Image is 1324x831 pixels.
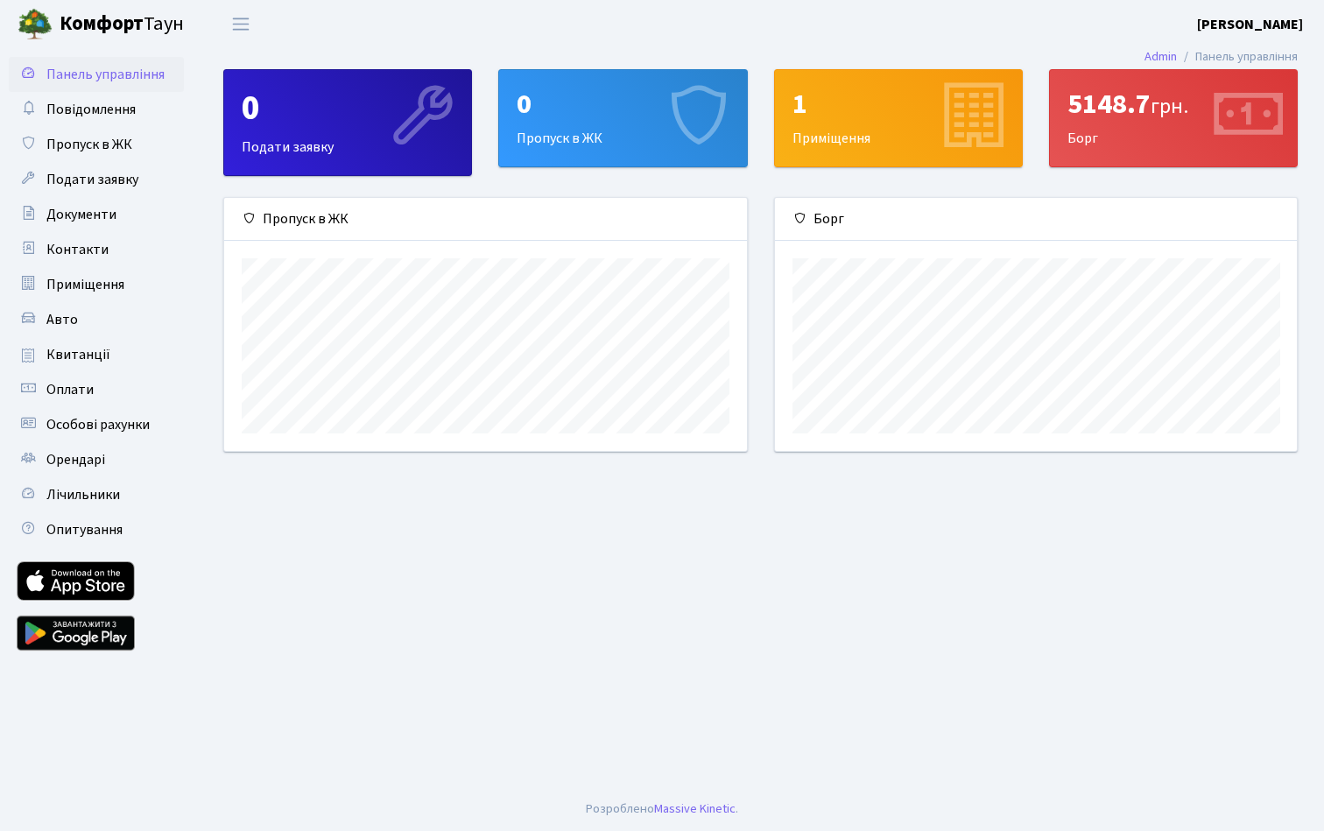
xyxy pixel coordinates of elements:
a: Пропуск в ЖК [9,127,184,162]
li: Панель управління [1177,47,1298,67]
a: Контакти [9,232,184,267]
a: Документи [9,197,184,232]
a: Особові рахунки [9,407,184,442]
button: Переключити навігацію [219,10,263,39]
a: 0Пропуск в ЖК [498,69,747,167]
span: Таун [60,10,184,39]
a: Оплати [9,372,184,407]
a: [PERSON_NAME] [1197,14,1303,35]
img: logo.png [18,7,53,42]
span: Приміщення [46,275,124,294]
div: 0 [517,88,729,121]
a: Подати заявку [9,162,184,197]
b: Комфорт [60,10,144,38]
a: Admin [1144,47,1177,66]
a: Лічильники [9,477,184,512]
div: Розроблено . [586,799,738,819]
a: Опитування [9,512,184,547]
a: Приміщення [9,267,184,302]
a: Повідомлення [9,92,184,127]
a: Орендарі [9,442,184,477]
span: Контакти [46,240,109,259]
span: Опитування [46,520,123,539]
a: Квитанції [9,337,184,372]
b: [PERSON_NAME] [1197,15,1303,34]
div: 0 [242,88,454,130]
div: Борг [775,198,1298,241]
div: Подати заявку [224,70,471,175]
span: Повідомлення [46,100,136,119]
a: Massive Kinetic [654,799,736,818]
a: 0Подати заявку [223,69,472,176]
span: грн. [1151,91,1188,122]
span: Особові рахунки [46,415,150,434]
a: 1Приміщення [774,69,1023,167]
span: Оплати [46,380,94,399]
span: Панель управління [46,65,165,84]
span: Квитанції [46,345,110,364]
div: Пропуск в ЖК [499,70,746,166]
span: Авто [46,310,78,329]
div: Пропуск в ЖК [224,198,747,241]
span: Орендарі [46,450,105,469]
a: Панель управління [9,57,184,92]
span: Документи [46,205,116,224]
span: Пропуск в ЖК [46,135,132,154]
a: Авто [9,302,184,337]
nav: breadcrumb [1118,39,1324,75]
div: Борг [1050,70,1297,166]
span: Лічильники [46,485,120,504]
span: Подати заявку [46,170,138,189]
div: Приміщення [775,70,1022,166]
div: 5148.7 [1067,88,1279,121]
div: 1 [792,88,1004,121]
